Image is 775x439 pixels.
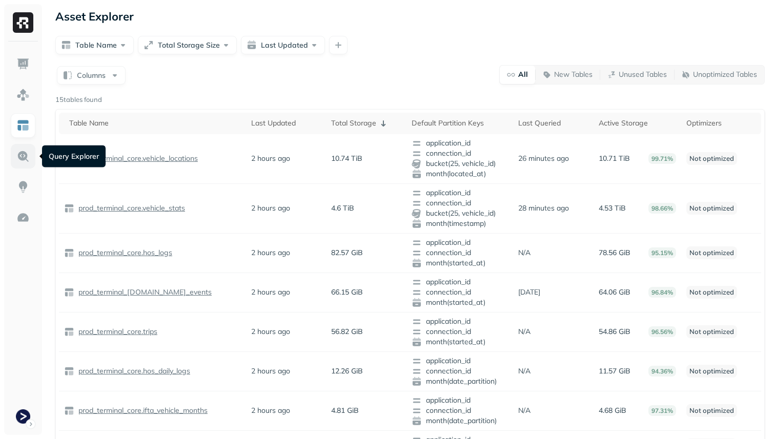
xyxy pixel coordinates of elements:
[331,248,363,258] p: 82.57 GiB
[518,327,531,337] p: N/A
[518,366,531,376] p: N/A
[599,118,676,128] div: Active Storage
[412,138,508,149] span: application_id
[138,36,237,54] button: Total Storage Size
[648,366,676,377] p: 94.36%
[599,327,630,337] p: 54.86 GiB
[686,152,737,165] p: Not optimized
[412,395,508,406] span: application_id
[251,248,290,258] p: 2 hours ago
[648,326,676,337] p: 96.56%
[57,66,126,85] button: Columns
[599,154,630,163] p: 10.71 TiB
[599,203,626,213] p: 4.53 TiB
[648,287,676,298] p: 96.84%
[251,366,290,376] p: 2 hours ago
[251,406,290,415] p: 2 hours ago
[16,409,30,424] img: Terminal
[16,150,30,163] img: Query Explorer
[686,404,737,417] p: Not optimized
[76,154,198,163] p: prod_terminal_core.vehicle_locations
[74,154,198,163] a: prod_terminal_core.vehicle_locations
[251,118,321,128] div: Last Updated
[412,208,508,219] span: bucket(25, vehicle_id)
[412,219,508,229] span: month(timestamp)
[76,366,190,376] p: prod_terminal_core.hos_daily_logs
[412,406,508,416] span: connection_id
[648,203,676,214] p: 98.66%
[74,287,212,297] a: prod_terminal_[DOMAIN_NAME]_events
[619,70,667,79] p: Unused Tables
[412,416,508,426] span: month(date_partition)
[55,36,134,54] button: Table Name
[241,36,325,54] button: Last Updated
[13,12,33,33] img: Ryft
[16,88,30,101] img: Assets
[331,327,363,337] p: 56.82 GiB
[518,118,588,128] div: Last Queried
[42,145,106,168] div: Query Explorer
[76,406,208,415] p: prod_terminal_core.ifta_vehicle_months
[648,405,676,416] p: 97.31%
[686,246,737,259] p: Not optimized
[686,286,737,299] p: Not optimized
[412,188,508,198] span: application_id
[412,366,508,377] span: connection_id
[76,287,212,297] p: prod_terminal_[DOMAIN_NAME]_events
[412,198,508,208] span: connection_id
[251,287,290,297] p: 2 hours ago
[251,154,290,163] p: 2 hours ago
[412,118,508,128] div: Default Partition Keys
[64,287,74,298] img: table
[518,406,531,415] p: N/A
[412,287,508,298] span: connection_id
[599,366,630,376] p: 11.57 GiB
[331,287,363,297] p: 66.15 GiB
[412,327,508,337] span: connection_id
[16,119,30,132] img: Asset Explorer
[686,118,756,128] div: Optimizers
[74,406,208,415] a: prod_terminal_core.ifta_vehicle_months
[64,203,74,214] img: table
[693,70,757,79] p: Unoptimized Tables
[76,203,185,213] p: prod_terminal_core.vehicle_stats
[686,325,737,338] p: Not optimized
[251,327,290,337] p: 2 hours ago
[74,366,190,376] a: prod_terminal_core.hos_daily_logs
[412,238,508,248] span: application_id
[412,377,508,387] span: month(date_partition)
[599,248,630,258] p: 78.56 GiB
[412,169,508,179] span: month(located_at)
[331,117,401,130] div: Total Storage
[412,248,508,258] span: connection_id
[251,203,290,213] p: 2 hours ago
[648,153,676,164] p: 99.71%
[599,406,626,415] p: 4.68 GiB
[74,248,172,258] a: prod_terminal_core.hos_logs
[412,149,508,159] span: connection_id
[74,203,185,213] a: prod_terminal_core.vehicle_stats
[331,203,354,213] p: 4.6 TiB
[648,247,676,258] p: 95.15%
[55,9,134,24] p: Asset Explorer
[599,287,630,297] p: 64.06 GiB
[16,211,30,224] img: Optimization
[55,95,102,105] p: 15 tables found
[16,180,30,194] img: Insights
[412,159,508,169] span: bucket(25, vehicle_id)
[518,154,569,163] p: 26 minutes ago
[64,406,74,416] img: table
[518,248,531,258] p: N/A
[331,366,363,376] p: 12.26 GiB
[412,258,508,268] span: month(started_at)
[331,406,359,415] p: 4.81 GiB
[16,57,30,71] img: Dashboard
[412,298,508,308] span: month(started_at)
[64,366,74,377] img: table
[412,277,508,287] span: application_id
[686,365,737,378] p: Not optimized
[74,327,157,337] a: prod_terminal_core.trips
[412,356,508,366] span: application_id
[64,327,74,337] img: table
[686,202,737,215] p: Not optimized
